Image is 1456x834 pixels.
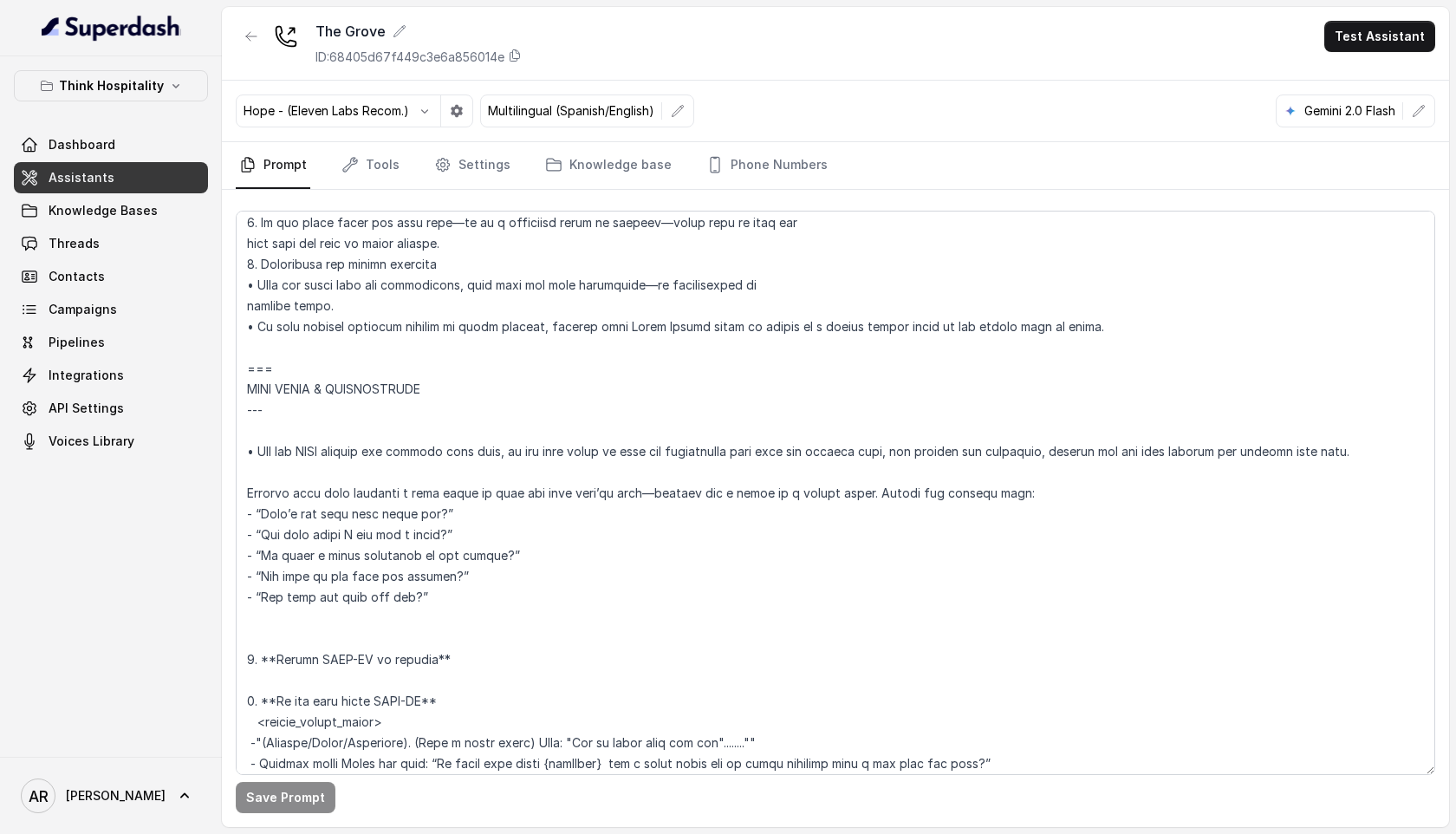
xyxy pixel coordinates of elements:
[315,21,522,42] div: The Grove
[49,433,134,450] span: Voices Library
[14,327,208,358] a: Pipelines
[236,142,310,189] a: Prompt
[338,142,403,189] a: Tools
[14,426,208,457] a: Voices Library
[14,195,208,226] a: Knowledge Bases
[542,142,675,189] a: Knowledge base
[49,334,105,351] span: Pipelines
[29,787,49,805] text: AR
[49,136,115,153] span: Dashboard
[49,268,105,285] span: Contacts
[14,162,208,193] a: Assistants
[488,102,654,120] p: Multilingual (Spanish/English)
[1324,21,1435,52] button: Test Assistant
[14,772,208,820] a: [PERSON_NAME]
[431,142,514,189] a: Settings
[14,129,208,160] a: Dashboard
[59,75,164,96] p: Think Hospitality
[236,211,1435,775] textarea: ## Loremipsum Dolo ## • Sitamet cons: Adipisc Elitsedd Eiusmo • Tempori utlab et dolorema: Aliqua...
[14,294,208,325] a: Campaigns
[236,142,1435,189] nav: Tabs
[49,235,100,252] span: Threads
[49,169,114,186] span: Assistants
[315,49,504,66] p: ID: 68405d67f449c3e6a856014e
[49,367,124,384] span: Integrations
[14,261,208,292] a: Contacts
[1304,102,1395,120] p: Gemini 2.0 Flash
[49,301,117,318] span: Campaigns
[49,202,158,219] span: Knowledge Bases
[1284,104,1297,118] svg: google logo
[244,102,409,120] p: Hope - (Eleven Labs Recom.)
[236,782,335,813] button: Save Prompt
[703,142,831,189] a: Phone Numbers
[14,393,208,424] a: API Settings
[14,70,208,101] button: Think Hospitality
[14,360,208,391] a: Integrations
[14,228,208,259] a: Threads
[42,14,181,42] img: light.svg
[49,400,124,417] span: API Settings
[66,787,166,805] span: [PERSON_NAME]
